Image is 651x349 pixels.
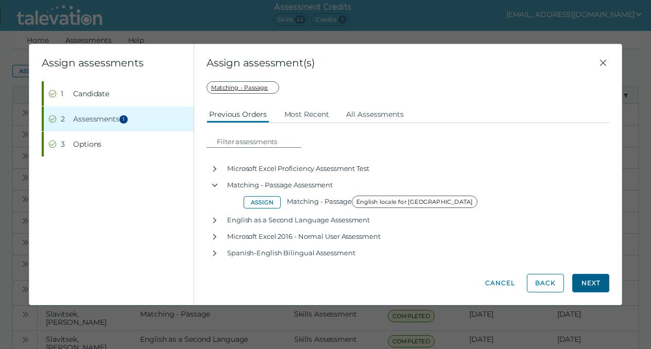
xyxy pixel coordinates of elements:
[73,114,131,124] span: Assessments
[223,245,609,261] div: Spanish-English Bilingual Assessment
[527,274,564,292] button: Back
[282,104,332,123] button: Most Recent
[44,132,194,156] button: Completed
[73,139,101,149] span: Options
[73,89,109,99] span: Candidate
[42,57,143,69] clr-wizard-title: Assign assessments
[223,228,609,245] div: Microsoft Excel 2016 - Normal User Assessment
[207,81,279,94] span: Matching - Passage
[61,139,69,149] div: 3
[223,212,609,228] div: English as a Second Language Assessment
[597,57,609,69] button: Close
[61,114,69,124] div: 2
[119,115,128,124] span: 1
[223,160,609,177] div: Microsoft Excel Proficiency Assessment Test
[61,89,69,99] div: 1
[352,196,477,208] span: English locale for [GEOGRAPHIC_DATA]
[223,177,609,193] div: Matching - Passage Assessment
[44,107,194,131] button: Completed
[48,140,57,148] cds-icon: Completed
[572,274,609,292] button: Next
[42,81,194,156] nav: Wizard steps
[213,135,301,148] input: Filter assessments
[207,57,597,69] span: Assign assessment(s)
[344,104,406,123] button: All Assessments
[244,196,281,208] button: Assign
[482,274,519,292] button: Cancel
[48,90,57,98] cds-icon: Completed
[48,115,57,123] cds-icon: Completed
[207,104,269,123] button: Previous Orders
[287,197,481,205] span: Matching - Passage
[44,81,194,106] button: Completed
